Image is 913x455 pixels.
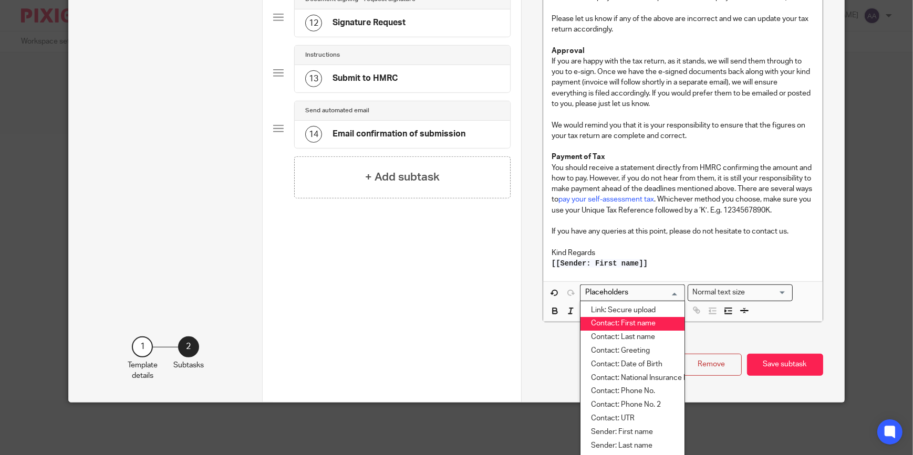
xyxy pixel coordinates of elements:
p: You should receive a statement directly from HMRC confirming the amount and how to pay. However, ... [552,163,814,216]
li: Contact: Phone No. [580,385,684,398]
h4: Instructions [305,51,340,59]
strong: Payment of Tax [552,153,605,161]
li: Sender: First name [580,426,684,439]
div: 12 [305,15,322,31]
div: 2 [178,336,199,357]
div: Search for option [580,284,685,301]
li: Link: Secure upload [580,304,684,318]
li: Contact: National Insurance No. [580,372,684,385]
div: 1 [132,336,153,357]
p: If you are happy with the tax return, as it stands, we will send them through to you to e-sign. O... [552,56,814,109]
div: Search for option [688,284,793,301]
li: Contact: Last name [580,331,684,344]
h4: Signature Request [333,17,406,28]
p: If you have any queries at this point, please do not hesitate to contact us. [552,226,814,237]
p: Kind Regards [552,248,814,258]
h4: Submit to HMRC [333,73,398,84]
div: 14 [305,126,322,143]
li: Contact: UTR [580,412,684,426]
span: Normal text size [690,287,748,298]
h4: Send automated email [305,107,369,115]
li: Contact: First name [580,317,684,331]
strong: Approval [552,47,585,55]
li: Contact: Date of Birth [580,358,684,372]
div: Placeholders [580,284,685,301]
p: Template details [128,360,158,382]
p: Subtasks [173,360,204,371]
li: Contact: Phone No. 2 [580,398,684,412]
h4: + Add subtask [365,169,440,185]
button: Save subtask [747,354,823,376]
p: We would remind you that it is your responsibility to ensure that the figures on your tax return ... [552,120,814,142]
input: Search for option [749,287,786,298]
a: pay your self-assessment tax [558,196,654,203]
input: Search for option [582,287,679,298]
button: Remove [682,354,742,376]
div: Text styles [688,284,793,301]
h4: Email confirmation of submission [333,129,465,140]
div: 13 [305,70,322,87]
p: Please let us know if any of the above are incorrect and we can update your tax return accordingly. [552,14,814,35]
span: [[Sender: First name]] [552,259,648,268]
li: Contact: Greeting [580,344,684,358]
li: Sender: Last name [580,439,684,453]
